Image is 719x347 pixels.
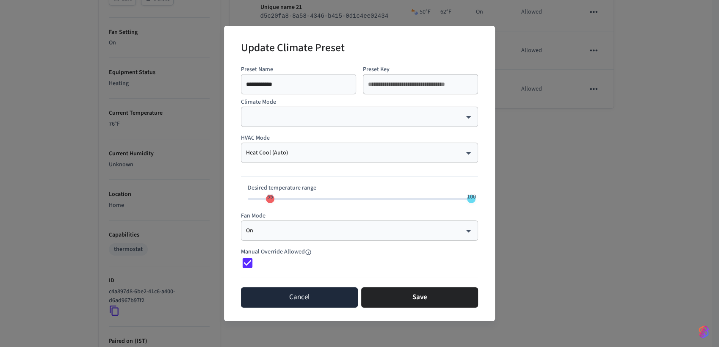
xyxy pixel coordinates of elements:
p: Preset Key [363,65,478,74]
img: SeamLogoGradient.69752ec5.svg [699,325,709,339]
p: Climate Mode [241,98,478,107]
div: On [246,226,473,235]
button: Cancel [241,287,358,308]
p: Preset Name [241,65,356,74]
h2: Update Climate Preset [241,36,345,62]
span: 100 [467,193,476,201]
div: Heat Cool (Auto) [246,149,473,157]
p: Desired temperature range [248,184,471,193]
button: Save [361,287,478,308]
p: HVAC Mode [241,134,478,143]
span: This property is being deprecated. Consider using the schedule's override allowed property instead. [241,248,329,256]
p: Fan Mode [241,212,478,220]
span: 55 [267,193,273,201]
